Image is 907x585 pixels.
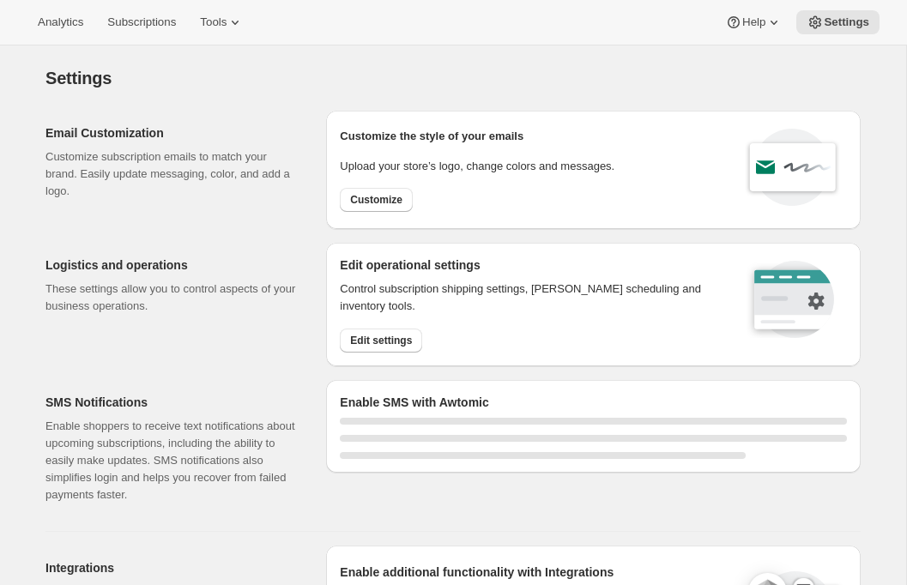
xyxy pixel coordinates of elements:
p: Control subscription shipping settings, [PERSON_NAME] scheduling and inventory tools. [340,280,723,315]
span: Settings [824,15,869,29]
p: These settings allow you to control aspects of your business operations. [45,280,299,315]
p: Upload your store’s logo, change colors and messages. [340,158,614,175]
h2: Edit operational settings [340,256,723,274]
button: Analytics [27,10,94,34]
span: Subscriptions [107,15,176,29]
h2: Logistics and operations [45,256,299,274]
p: Customize the style of your emails [340,128,523,145]
h2: Enable additional functionality with Integrations [340,564,731,581]
span: Settings [45,69,112,87]
button: Settings [796,10,880,34]
h2: Enable SMS with Awtomic [340,394,847,411]
span: Analytics [38,15,83,29]
button: Subscriptions [97,10,186,34]
button: Help [715,10,793,34]
span: Tools [200,15,227,29]
span: Edit settings [350,334,412,347]
p: Customize subscription emails to match your brand. Easily update messaging, color, and add a logo. [45,148,299,200]
button: Tools [190,10,254,34]
h2: Integrations [45,559,299,576]
button: Edit settings [340,329,422,353]
span: Help [742,15,765,29]
h2: Email Customization [45,124,299,142]
button: Customize [340,188,413,212]
p: Enable shoppers to receive text notifications about upcoming subscriptions, including the ability... [45,418,299,504]
h2: SMS Notifications [45,394,299,411]
span: Customize [350,193,402,207]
